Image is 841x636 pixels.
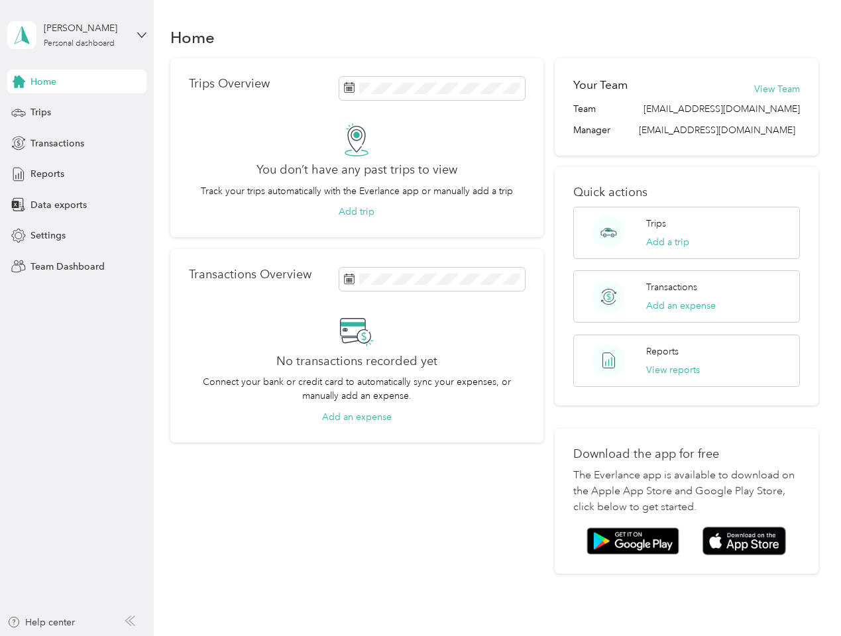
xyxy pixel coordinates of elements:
p: Download the app for free [573,447,799,461]
h2: No transactions recorded yet [276,354,437,368]
iframe: Everlance-gr Chat Button Frame [767,562,841,636]
h1: Home [170,30,215,44]
span: [EMAIL_ADDRESS][DOMAIN_NAME] [639,125,795,136]
span: Trips [30,105,51,119]
p: Trips [646,217,666,231]
span: Reports [30,167,64,181]
p: The Everlance app is available to download on the Apple App Store and Google Play Store, click be... [573,468,799,515]
p: Trips Overview [189,77,270,91]
h2: Your Team [573,77,628,93]
span: Team Dashboard [30,260,105,274]
button: Help center [7,615,75,629]
span: Transactions [30,136,84,150]
span: Data exports [30,198,87,212]
button: Add an expense [322,410,392,424]
p: Quick actions [573,185,799,199]
div: Personal dashboard [44,40,115,48]
span: Manager [573,123,610,137]
button: Add an expense [646,299,716,313]
div: [PERSON_NAME] [44,21,127,35]
img: Google play [587,527,679,555]
button: Add a trip [646,235,689,249]
span: Team [573,102,596,116]
p: Transactions Overview [189,268,311,282]
h2: You don’t have any past trips to view [256,163,457,177]
p: Reports [646,344,679,358]
button: Add trip [339,205,374,219]
p: Transactions [646,280,697,294]
span: Home [30,75,56,89]
span: [EMAIL_ADDRESS][DOMAIN_NAME] [644,102,800,116]
button: View Team [754,82,800,96]
img: App store [702,527,786,555]
button: View reports [646,363,700,377]
p: Connect your bank or credit card to automatically sync your expenses, or manually add an expense. [189,375,525,403]
span: Settings [30,229,66,242]
p: Track your trips automatically with the Everlance app or manually add a trip [201,184,513,198]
